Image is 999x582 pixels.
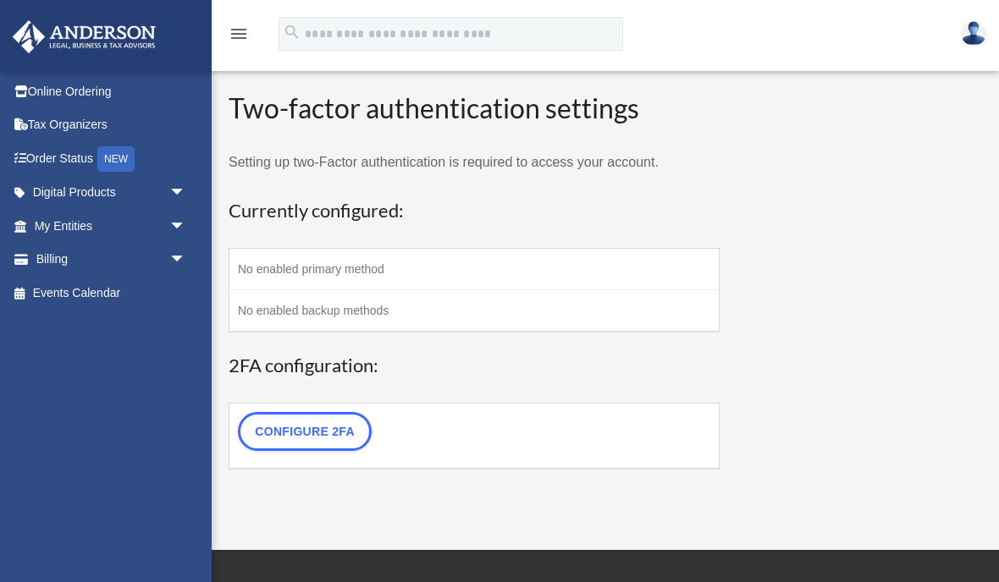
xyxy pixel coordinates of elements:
[12,209,212,243] a: My Entitiesarrow_drop_down
[12,74,212,108] a: Online Ordering
[169,176,203,211] span: arrow_drop_down
[12,276,212,310] a: Events Calendar
[283,23,301,41] i: search
[229,30,249,44] a: menu
[12,176,212,210] a: Digital Productsarrow_drop_down
[229,198,720,224] h3: Currently configured:
[229,249,720,290] td: No enabled primary method
[8,20,161,53] img: Anderson Advisors Platinum Portal
[169,209,203,244] span: arrow_drop_down
[238,412,372,451] a: Configure 2FA
[12,243,212,277] a: Billingarrow_drop_down
[229,151,720,174] p: Setting up two-Factor authentication is required to access your account.
[97,146,135,172] div: NEW
[229,353,720,379] h3: 2FA configuration:
[961,21,986,46] img: User Pic
[229,24,249,44] i: menu
[12,108,212,142] a: Tax Organizers
[12,141,212,176] a: Order StatusNEW
[229,90,720,128] h2: Two-factor authentication settings
[169,243,203,277] span: arrow_drop_down
[229,290,720,332] td: No enabled backup methods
